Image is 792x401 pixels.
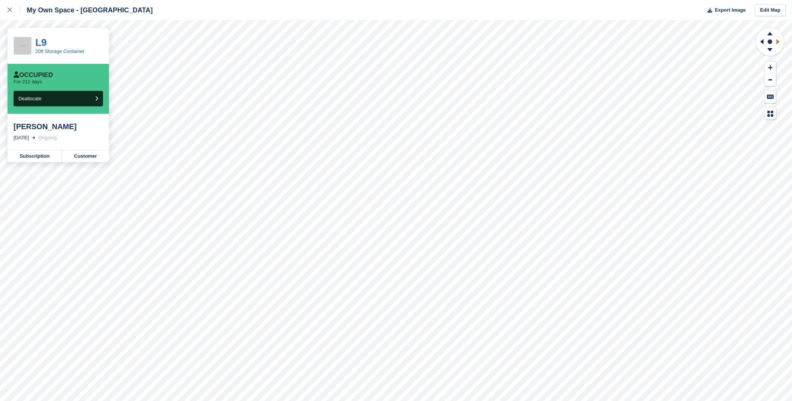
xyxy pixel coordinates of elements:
[18,96,41,101] span: Deallocate
[765,90,776,103] button: Keyboard Shortcuts
[14,91,103,106] button: Deallocate
[20,6,153,15] div: My Own Space - [GEOGRAPHIC_DATA]
[14,122,103,131] div: [PERSON_NAME]
[14,134,29,142] div: [DATE]
[14,71,53,79] div: Occupied
[35,48,85,54] a: 20ft Storage Container
[8,150,62,162] a: Subscription
[765,107,776,120] button: Map Legend
[765,62,776,74] button: Zoom In
[38,134,57,142] div: Ongoing
[32,136,35,139] img: arrow-right-light-icn-cde0832a797a2874e46488d9cf13f60e5c3a73dbe684e267c42b8395dfbc2abf.svg
[703,4,746,17] button: Export Image
[715,6,746,14] span: Export Image
[35,37,47,48] a: L9
[14,37,31,54] img: 256x256-placeholder-a091544baa16b46aadf0b611073c37e8ed6a367829ab441c3b0103e7cf8a5b1b.png
[62,150,109,162] a: Customer
[765,74,776,86] button: Zoom Out
[755,4,786,17] a: Edit Map
[14,79,42,85] p: For 212 days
